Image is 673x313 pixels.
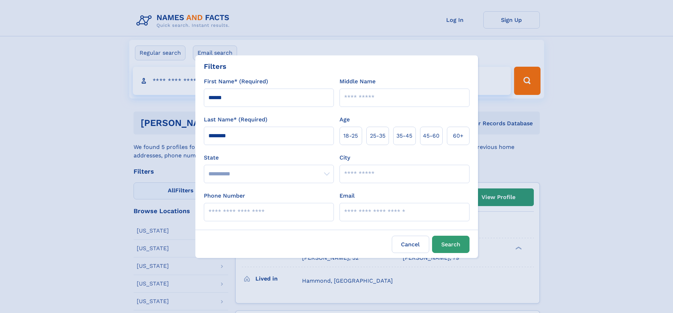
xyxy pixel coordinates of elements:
[340,115,350,124] label: Age
[432,236,470,253] button: Search
[340,154,350,162] label: City
[204,192,245,200] label: Phone Number
[343,132,358,140] span: 18‑25
[204,61,226,72] div: Filters
[204,115,267,124] label: Last Name* (Required)
[453,132,464,140] span: 60+
[340,192,355,200] label: Email
[370,132,385,140] span: 25‑35
[396,132,412,140] span: 35‑45
[204,154,334,162] label: State
[423,132,439,140] span: 45‑60
[204,77,268,86] label: First Name* (Required)
[340,77,376,86] label: Middle Name
[392,236,429,253] label: Cancel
